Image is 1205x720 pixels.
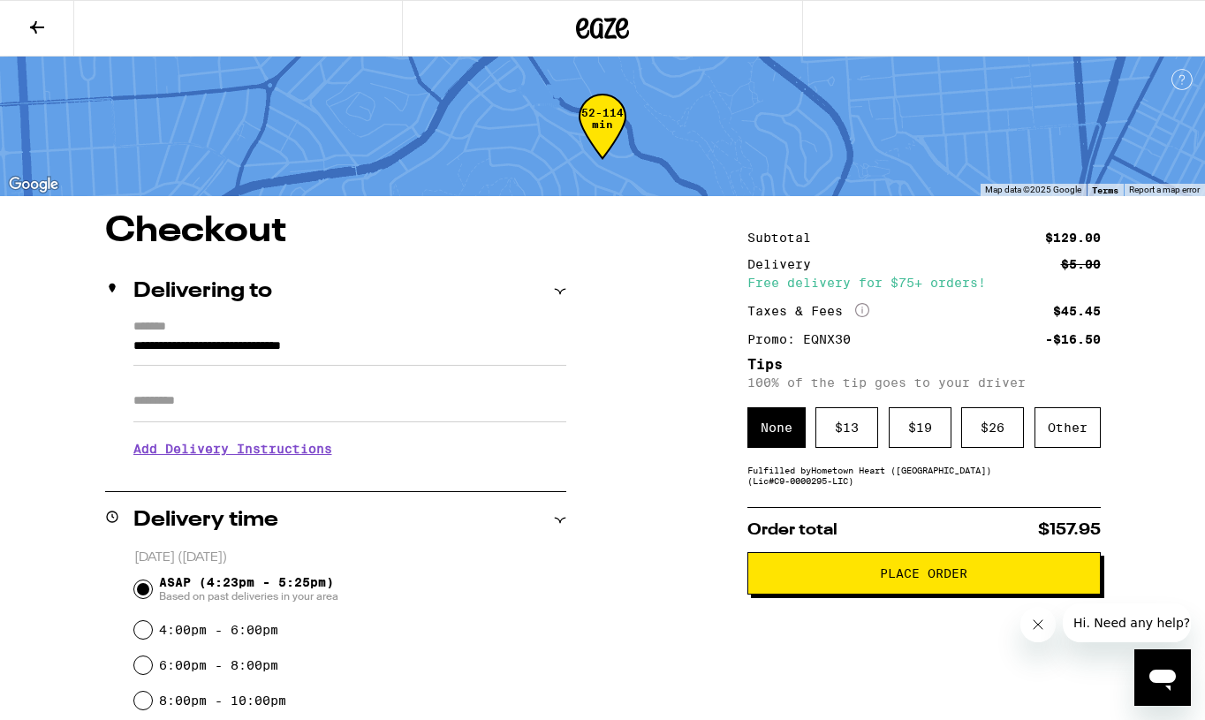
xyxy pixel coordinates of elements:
[105,214,566,249] h1: Checkout
[133,281,272,302] h2: Delivering to
[159,623,278,637] label: 4:00pm - 6:00pm
[579,107,626,173] div: 52-114 min
[1020,607,1056,642] iframe: Close message
[747,375,1101,390] p: 100% of the tip goes to your driver
[159,575,338,603] span: ASAP (4:23pm - 5:25pm)
[4,173,63,196] img: Google
[747,358,1101,372] h5: Tips
[133,428,566,469] h3: Add Delivery Instructions
[747,407,806,448] div: None
[133,469,566,483] p: We'll contact you at [PHONE_NUMBER] when we arrive
[1038,522,1101,538] span: $157.95
[747,522,837,538] span: Order total
[133,510,278,531] h2: Delivery time
[1053,305,1101,317] div: $45.45
[1034,407,1101,448] div: Other
[1129,185,1200,194] a: Report a map error
[1045,333,1101,345] div: -$16.50
[1045,231,1101,244] div: $129.00
[4,173,63,196] a: Open this area in Google Maps (opens a new window)
[747,552,1101,595] button: Place Order
[985,185,1081,194] span: Map data ©2025 Google
[747,277,1101,289] div: Free delivery for $75+ orders!
[747,231,823,244] div: Subtotal
[747,333,863,345] div: Promo: EQNX30
[159,658,278,672] label: 6:00pm - 8:00pm
[880,567,967,580] span: Place Order
[134,549,566,566] p: [DATE] ([DATE])
[889,407,951,448] div: $ 19
[159,693,286,708] label: 8:00pm - 10:00pm
[1063,603,1191,642] iframe: Message from company
[747,258,823,270] div: Delivery
[747,465,1101,486] div: Fulfilled by Hometown Heart ([GEOGRAPHIC_DATA]) (Lic# C9-0000295-LIC )
[815,407,878,448] div: $ 13
[1134,649,1191,706] iframe: Button to launch messaging window
[1092,185,1118,195] a: Terms
[747,303,869,319] div: Taxes & Fees
[1061,258,1101,270] div: $5.00
[159,589,338,603] span: Based on past deliveries in your area
[961,407,1024,448] div: $ 26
